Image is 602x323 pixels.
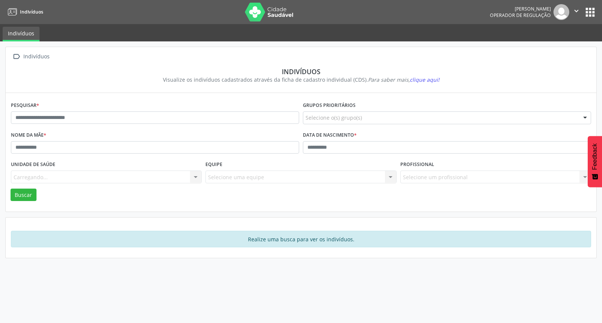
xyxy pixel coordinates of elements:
a:  Indivíduos [11,51,51,62]
a: Indivíduos [5,6,43,18]
button: Feedback - Mostrar pesquisa [588,136,602,187]
span: clique aqui! [410,76,439,83]
i:  [572,7,581,15]
label: Equipe [205,159,222,171]
span: Feedback [591,143,598,170]
button: Buscar [11,189,36,201]
button:  [569,4,584,20]
label: Grupos prioritários [303,100,356,111]
label: Data de nascimento [303,130,357,141]
div: Realize uma busca para ver os indivíduos. [11,231,591,247]
div: [PERSON_NAME] [490,6,551,12]
div: Visualize os indivíduos cadastrados através da ficha de cadastro individual (CDS). [16,76,586,84]
span: Indivíduos [20,9,43,15]
div: Indivíduos [22,51,51,62]
label: Unidade de saúde [11,159,55,171]
a: Indivíduos [3,27,40,41]
i:  [11,51,22,62]
label: Pesquisar [11,100,39,111]
i: Para saber mais, [368,76,439,83]
span: Operador de regulação [490,12,551,18]
label: Nome da mãe [11,130,46,141]
img: img [553,4,569,20]
button: apps [584,6,597,19]
span: Selecione o(s) grupo(s) [306,114,362,122]
div: Indivíduos [16,67,586,76]
label: Profissional [400,159,434,171]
